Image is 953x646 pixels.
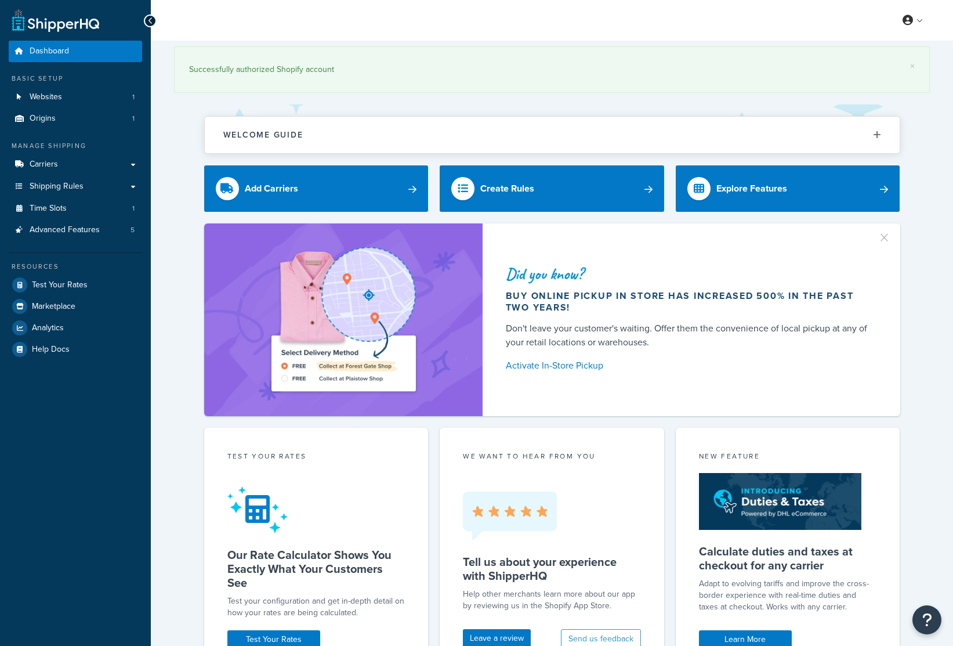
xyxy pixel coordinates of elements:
h2: Welcome Guide [223,131,303,139]
span: Test Your Rates [32,280,88,290]
h5: Calculate duties and taxes at checkout for any carrier [699,544,877,572]
h5: Our Rate Calculator Shows You Exactly What Your Customers See [227,548,405,590]
span: 1 [132,114,135,124]
a: Help Docs [9,339,142,360]
div: Test your rates [227,451,405,464]
a: Explore Features [676,165,900,212]
div: Test your configuration and get in-depth detail on how your rates are being calculated. [227,596,405,619]
span: 1 [132,204,135,214]
span: Websites [30,92,62,102]
div: Add Carriers [245,181,298,197]
span: 5 [131,225,135,235]
span: Shipping Rules [30,182,84,192]
div: Don't leave your customer's waiting. Offer them the convenience of local pickup at any of your re... [506,322,872,349]
img: ad-shirt-map-b0359fc47e01cab431d101c4b569394f6a03f54285957d908178d52f29eb9668.png [238,241,448,399]
span: 1 [132,92,135,102]
span: Carriers [30,160,58,169]
a: Carriers [9,154,142,175]
div: Basic Setup [9,74,142,84]
a: Origins1 [9,108,142,129]
p: Help other merchants learn more about our app by reviewing us in the Shopify App Store. [463,589,641,612]
a: Advanced Features5 [9,219,142,241]
div: Resources [9,262,142,272]
span: Marketplace [32,302,75,312]
span: Help Docs [32,345,70,355]
span: Advanced Features [30,225,100,235]
a: Marketplace [9,296,142,317]
a: × [910,62,915,71]
a: Analytics [9,317,142,338]
p: Adapt to evolving tariffs and improve the cross-border experience with real-time duties and taxes... [699,578,877,613]
div: Manage Shipping [9,141,142,151]
span: Dashboard [30,46,69,56]
li: Websites [9,86,142,108]
div: Create Rules [480,181,534,197]
div: Did you know? [506,266,872,282]
a: Create Rules [440,165,664,212]
button: Open Resource Center [912,605,941,634]
h5: Tell us about your experience with ShipperHQ [463,555,641,583]
li: Time Slots [9,198,142,219]
span: Time Slots [30,204,67,214]
li: Origins [9,108,142,129]
button: Welcome Guide [205,117,900,153]
p: we want to hear from you [463,451,641,461]
a: Websites1 [9,86,142,108]
div: New Feature [699,451,877,464]
a: Activate In-Store Pickup [506,358,872,374]
div: Explore Features [716,181,787,197]
span: Analytics [32,323,64,333]
span: Origins [30,114,56,124]
a: Dashboard [9,41,142,62]
div: Buy online pickup in store has increased 500% in the past two years! [506,290,872,313]
a: Add Carriers [204,165,429,212]
a: Shipping Rules [9,176,142,197]
div: Successfully authorized Shopify account [189,62,915,78]
li: Advanced Features [9,219,142,241]
a: Time Slots1 [9,198,142,219]
a: Test Your Rates [9,275,142,295]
